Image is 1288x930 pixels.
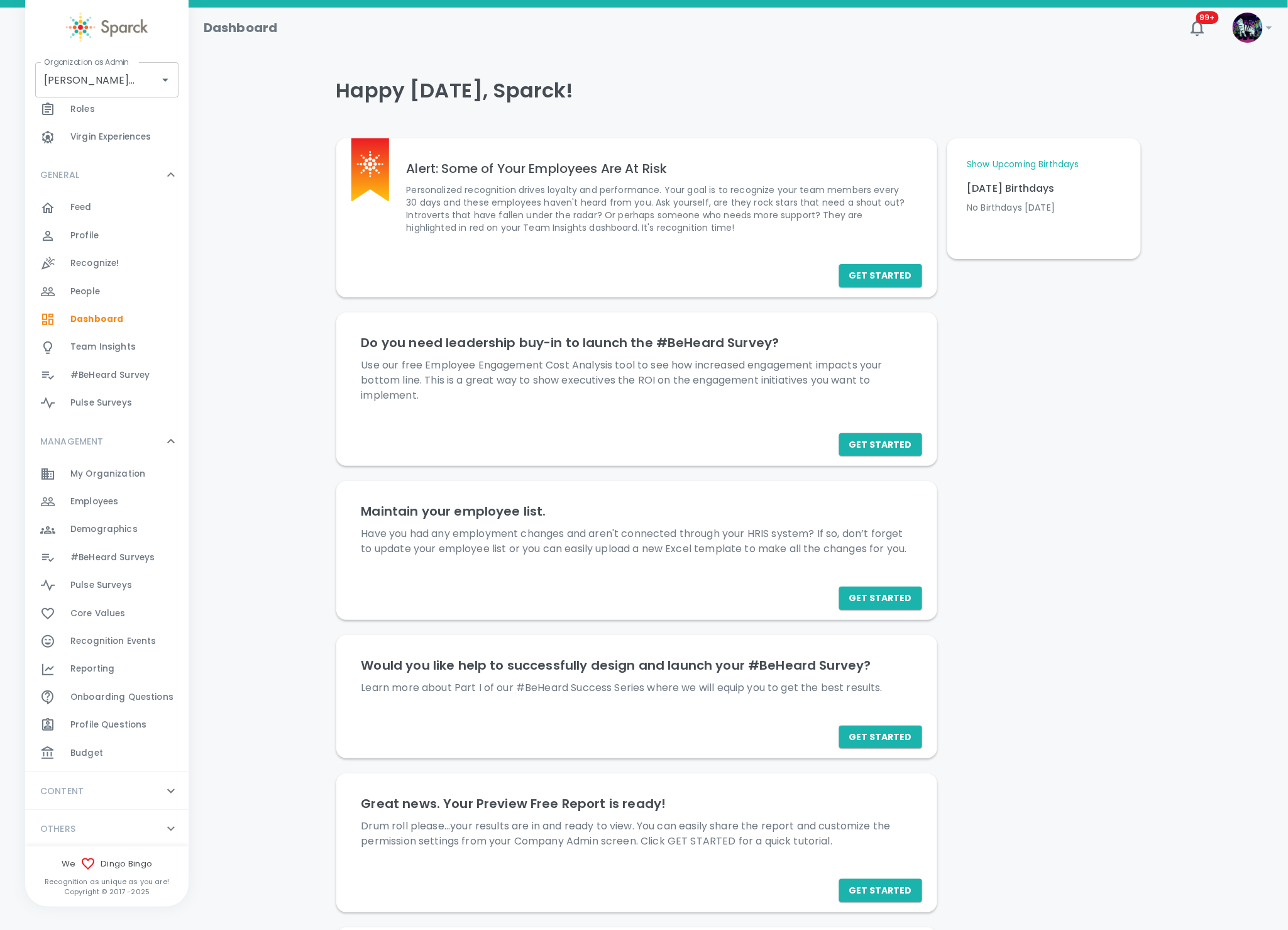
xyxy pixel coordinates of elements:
a: Onboarding Questions [25,684,189,711]
button: Get Started [839,264,922,287]
span: Recognition Events [70,635,157,648]
button: Get Started [839,433,922,457]
div: GENERAL [25,194,189,422]
div: MANAGEMENT [25,460,189,772]
a: Budget [25,739,189,767]
span: Reporting [70,663,114,675]
p: Copyright © 2017 - 2025 [25,887,189,897]
div: OTHERS [25,810,189,848]
h6: Great news. Your Preview Free Report is ready! [361,794,912,814]
span: Virgin Experiences [70,131,151,143]
p: Recognition as unique as you are! [25,877,189,887]
h4: Happy [DATE], Sparck! [336,78,1141,103]
span: Profile Questions [70,719,147,731]
p: GENERAL [40,169,79,181]
a: Roles [25,96,189,123]
a: #BeHeard Surveys [25,544,189,572]
div: MANAGEMENT [25,423,189,460]
p: Have you had any employment changes and aren't connected through your HRIS system? If so, don’t f... [361,526,912,556]
p: Drum roll please...your results are in and ready to view. You can easily share the report and cus... [361,819,912,849]
span: Budget [70,747,103,760]
img: Sparck logo [357,151,383,177]
span: #BeHeard Survey [70,369,150,382]
button: Get Started [839,587,922,610]
h1: Dashboard [204,18,277,38]
span: My Organization [70,468,145,480]
button: Get Started [839,726,922,749]
span: Employees [70,495,118,508]
div: CONTENT [25,772,189,810]
button: Get Started [839,879,922,902]
span: Demographics [70,523,138,536]
p: [DATE] Birthdays [967,181,1121,196]
a: Team Insights [25,333,189,361]
span: Feed [70,201,92,214]
a: Core Values [25,600,189,628]
img: Sparck logo [66,13,148,42]
a: Profile Questions [25,711,189,739]
a: Sparck logo [25,13,189,42]
a: Profile [25,222,189,250]
p: OTHERS [40,822,75,835]
span: Profile [70,230,99,242]
p: Personalized recognition drives loyalty and performance. Your goal is to recognize your team memb... [407,184,912,234]
label: Organization as Admin [44,57,129,67]
p: Use our free Employee Engagement Cost Analysis tool to see how increased engagement impacts your ... [361,358,912,403]
span: 99+ [1196,11,1219,24]
a: Dashboard [25,306,189,333]
span: Roles [70,103,95,116]
a: Recognition Events [25,628,189,655]
a: Recognize! [25,250,189,277]
h6: Would you like help to successfully design and launch your #BeHeard Survey? [361,655,912,675]
h6: Maintain your employee list. [361,501,912,521]
a: Reporting [25,655,189,683]
div: GENERAL [25,156,189,194]
span: #BeHeard Surveys [70,551,155,564]
span: Dashboard [70,313,123,326]
img: Picture of Sparck [1233,13,1263,43]
a: Demographics [25,516,189,543]
a: Pulse Surveys [25,389,189,417]
a: Feed [25,194,189,221]
span: Core Values [70,607,126,620]
p: No Birthdays [DATE] [967,201,1121,214]
p: MANAGEMENT [40,435,104,448]
button: 99+ [1182,13,1213,43]
button: Open [157,71,174,89]
span: Recognize! [70,257,119,270]
p: Learn more about Part I of our #BeHeard Success Series where we will equip you to get the best re... [361,680,912,695]
div: Employees [25,488,189,516]
span: Team Insights [70,341,136,353]
a: #BeHeard Survey [25,362,189,389]
a: People [25,278,189,306]
a: Pulse Surveys [25,572,189,599]
a: Show Upcoming Birthdays [967,158,1079,171]
a: Virgin Experiences [25,123,189,151]
p: CONTENT [40,785,84,797]
div: SPARCK [25,67,189,156]
span: Pulse Surveys [70,579,132,592]
a: My Organization [25,460,189,488]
